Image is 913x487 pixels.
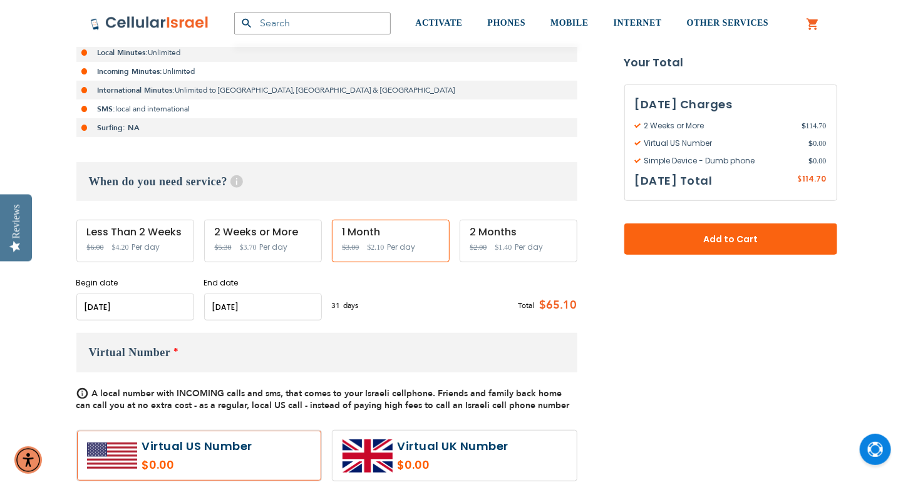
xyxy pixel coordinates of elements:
[809,155,827,167] span: 0.00
[535,296,577,315] span: $65.10
[132,242,160,253] span: Per day
[343,227,439,238] div: 1 Month
[809,138,827,149] span: 0.00
[98,48,148,58] strong: Local Minutes:
[515,242,544,253] span: Per day
[76,294,194,320] input: MM/DD/YYYY
[518,300,535,311] span: Total
[87,243,104,252] span: $6.00
[666,233,796,246] span: Add to Cart
[368,243,384,252] span: $2.10
[470,243,487,252] span: $2.00
[802,120,827,131] span: 114.70
[550,18,589,28] span: MOBILE
[470,227,567,238] div: 2 Months
[343,243,359,252] span: $3.00
[388,242,416,253] span: Per day
[687,18,769,28] span: OTHER SERVICES
[14,446,42,474] div: Accessibility Menu
[809,138,813,149] span: $
[76,162,577,201] h3: When do you need service?
[230,175,243,188] span: Help
[635,155,809,167] span: Simple Device - Dumb phone
[260,242,288,253] span: Per day
[204,277,322,289] label: End date
[98,123,140,133] strong: Surfing: NA
[344,300,359,311] span: days
[98,85,175,95] strong: International Minutes:
[76,62,577,81] li: Unlimited
[488,18,526,28] span: PHONES
[98,104,116,114] strong: SMS:
[624,53,837,72] strong: Your Total
[240,243,257,252] span: $3.70
[803,173,827,184] span: 114.70
[635,95,827,114] h3: [DATE] Charges
[234,13,391,34] input: Search
[90,16,209,31] img: Cellular Israel Logo
[87,227,183,238] div: Less Than 2 Weeks
[76,100,577,118] li: local and international
[495,243,512,252] span: $1.40
[624,223,837,255] button: Add to Cart
[76,81,577,100] li: Unlimited to [GEOGRAPHIC_DATA], [GEOGRAPHIC_DATA] & [GEOGRAPHIC_DATA]
[798,174,803,185] span: $
[614,18,662,28] span: INTERNET
[416,18,463,28] span: ACTIVATE
[11,204,22,238] div: Reviews
[215,227,311,238] div: 2 Weeks or More
[89,346,171,359] span: Virtual Number
[332,300,344,311] span: 31
[76,387,570,411] span: A local number with INCOMING calls and sms, that comes to your Israeli cellphone. Friends and fam...
[635,120,802,131] span: 2 Weeks or More
[76,277,194,289] label: Begin date
[215,243,232,252] span: $5.30
[98,66,163,76] strong: Incoming Minutes:
[809,155,813,167] span: $
[635,138,809,149] span: Virtual US Number
[112,243,129,252] span: $4.20
[802,120,806,131] span: $
[204,294,322,320] input: MM/DD/YYYY
[76,43,577,62] li: Unlimited
[635,172,713,190] h3: [DATE] Total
